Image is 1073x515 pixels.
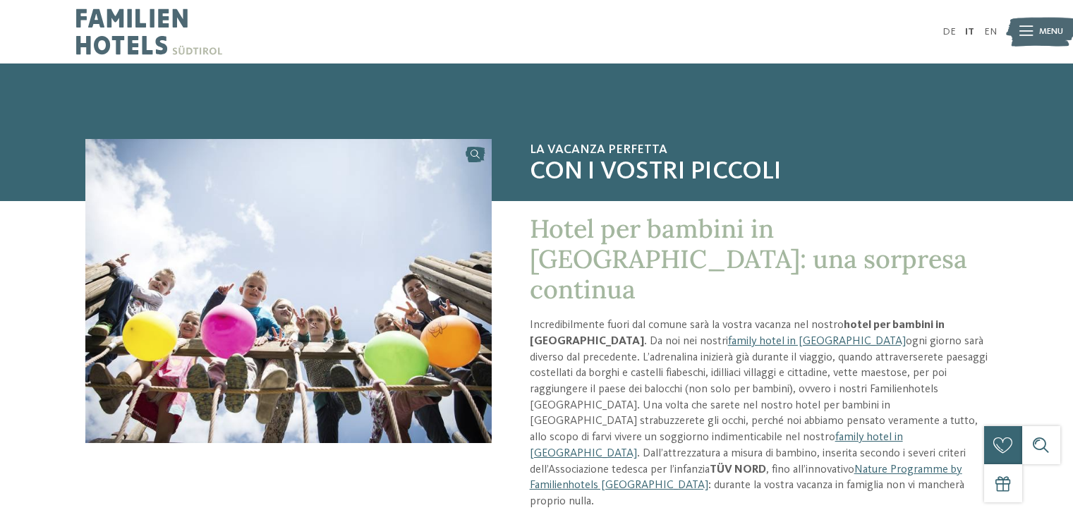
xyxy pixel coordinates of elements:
[530,320,945,347] strong: hotel per bambini in [GEOGRAPHIC_DATA]
[984,27,997,37] a: EN
[530,143,988,158] span: La vacanza perfetta
[728,336,906,347] a: family hotel in [GEOGRAPHIC_DATA]
[965,27,974,37] a: IT
[1039,25,1063,38] span: Menu
[530,212,967,305] span: Hotel per bambini in [GEOGRAPHIC_DATA]: una sorpresa continua
[530,317,988,509] p: Incredibilmente fuori dal comune sarà la vostra vacanza nel nostro . Da noi nei nostri ogni giorn...
[530,157,988,188] span: con i vostri piccoli
[530,432,903,459] a: family hotel in [GEOGRAPHIC_DATA]
[942,27,956,37] a: DE
[85,139,492,443] img: Hotel per bambini in Trentino: giochi e avventure a volontà
[710,464,766,475] strong: TÜV NORD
